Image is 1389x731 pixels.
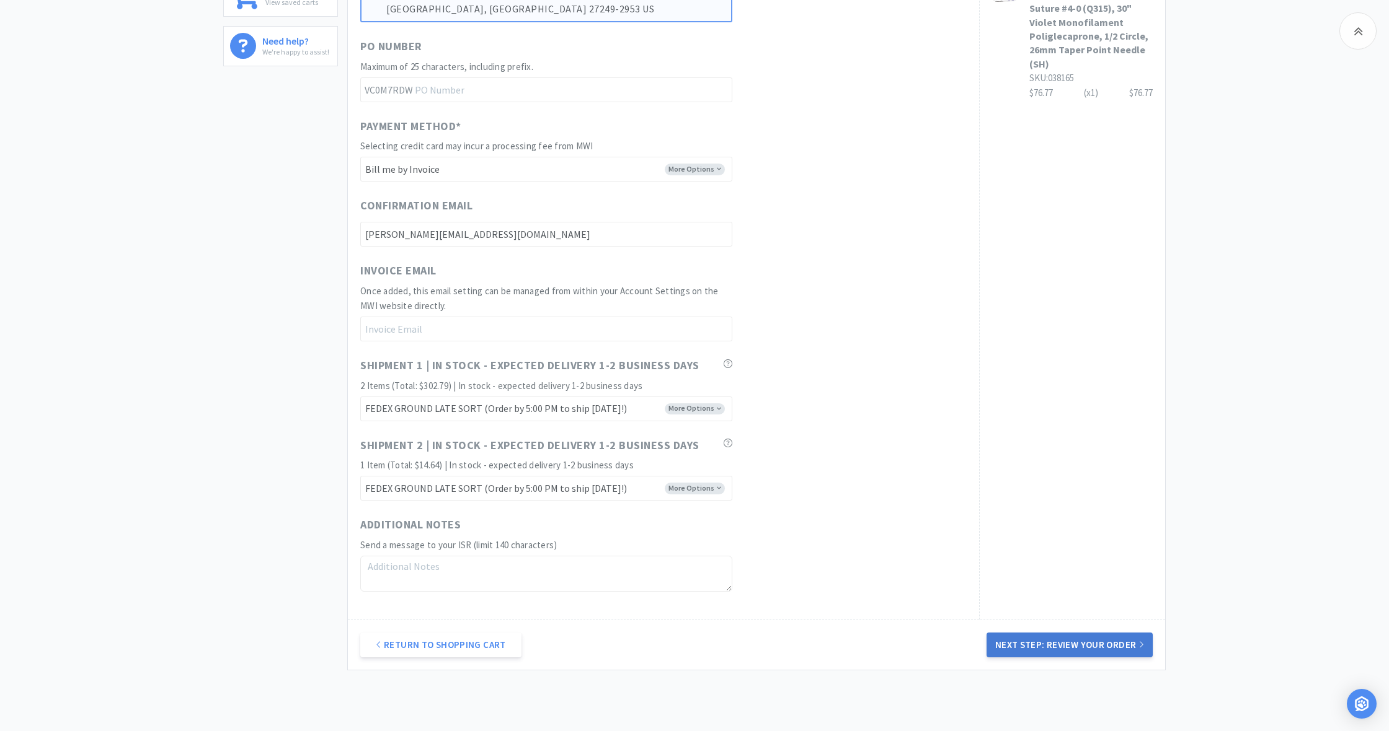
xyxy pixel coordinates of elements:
[360,61,533,72] span: Maximum of 25 characters, including prefix.
[360,380,642,392] span: 2 Items (Total: $302.79) | In stock - expected delivery 1-2 business days
[262,46,329,58] p: We're happy to assist!
[1029,85,1153,100] div: $76.77
[360,77,732,102] input: PO Number
[360,539,557,551] span: Send a message to your ISR (limit 140 characters)
[360,633,521,657] a: Return to Shopping Cart
[360,357,699,375] span: Shipment 1 | In stock - expected delivery 1-2 business days
[987,633,1153,657] button: Next Step: Review Your Order
[1129,85,1153,100] div: $76.77
[360,459,634,471] span: 1 Item (Total: $14.64) | In stock - expected delivery 1-2 business days
[360,140,593,152] span: Selecting credit card may incur a processing fee from MWI
[360,118,461,136] span: Payment Method *
[1029,72,1074,84] span: SKU: 038165
[386,1,725,17] p: [GEOGRAPHIC_DATA], [GEOGRAPHIC_DATA] 27249-2953 US
[360,78,415,102] span: VC0M7RDW
[1347,689,1377,719] div: Open Intercom Messenger
[360,262,437,280] span: Invoice Email
[360,285,719,312] span: Once added, this email setting can be managed from within your Account Settings on the MWI websit...
[360,222,732,247] input: Confirmation Email
[360,317,732,341] input: Invoice Email
[360,516,461,534] span: Additional Notes
[360,437,699,455] span: Shipment 2 | In stock - expected delivery 1-2 business days
[360,38,422,56] span: PO Number
[262,33,329,46] h6: Need help?
[360,197,473,215] span: Confirmation Email
[1084,85,1098,100] div: (x 1 )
